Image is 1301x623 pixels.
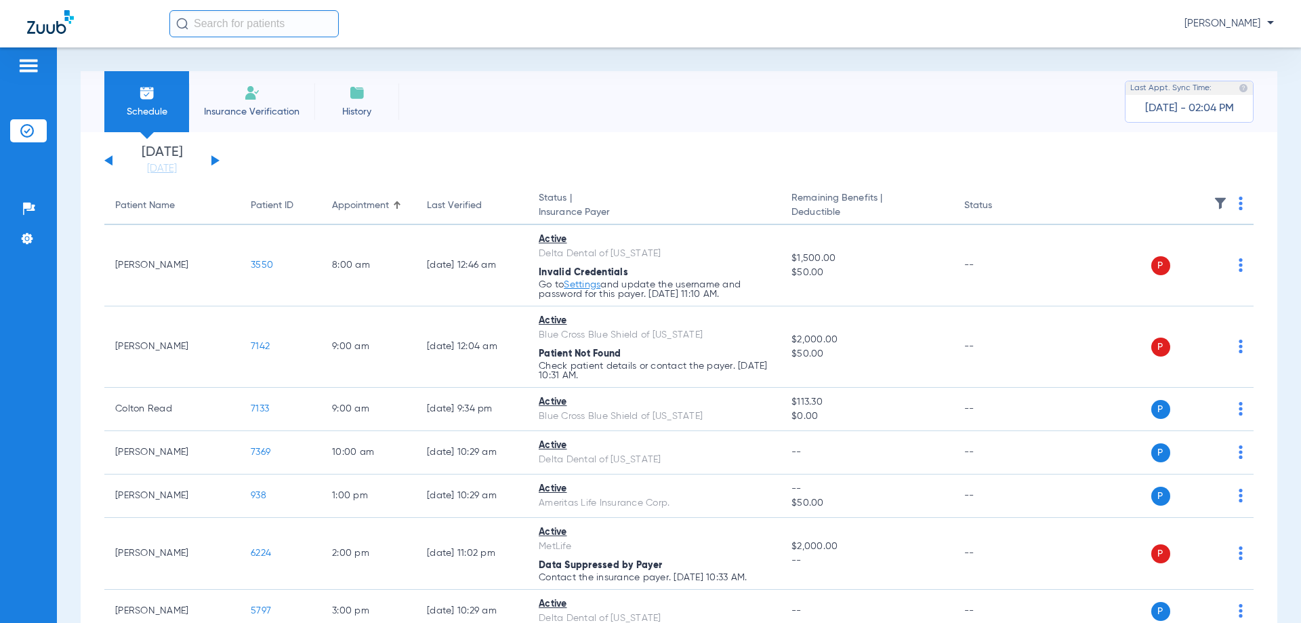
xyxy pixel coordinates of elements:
[251,606,271,616] span: 5797
[121,146,203,176] li: [DATE]
[1145,102,1234,115] span: [DATE] - 02:04 PM
[325,105,389,119] span: History
[1151,487,1170,506] span: P
[528,187,781,225] th: Status |
[539,349,621,359] span: Patient Not Found
[539,409,770,424] div: Blue Cross Blue Shield of [US_STATE]
[791,409,942,424] span: $0.00
[251,404,269,414] span: 7133
[416,431,528,475] td: [DATE] 10:29 AM
[1233,558,1301,623] iframe: Chat Widget
[539,525,770,540] div: Active
[321,475,416,518] td: 1:00 PM
[791,347,942,361] span: $50.00
[539,268,628,277] span: Invalid Credentials
[953,388,1045,431] td: --
[332,199,405,213] div: Appointment
[539,482,770,496] div: Active
[791,447,802,457] span: --
[104,431,240,475] td: [PERSON_NAME]
[1151,544,1170,563] span: P
[416,225,528,306] td: [DATE] 12:46 AM
[1239,546,1243,560] img: group-dot-blue.svg
[539,361,770,380] p: Check patient details or contact the payer. [DATE] 10:31 AM.
[953,475,1045,518] td: --
[1184,17,1274,31] span: [PERSON_NAME]
[251,491,266,500] span: 938
[321,431,416,475] td: 10:00 AM
[953,225,1045,306] td: --
[104,475,240,518] td: [PERSON_NAME]
[791,333,942,347] span: $2,000.00
[349,85,365,101] img: History
[791,554,942,568] span: --
[115,199,175,213] div: Patient Name
[539,280,770,299] p: Go to and update the username and password for this payer. [DATE] 11:10 AM.
[791,540,942,554] span: $2,000.00
[115,199,229,213] div: Patient Name
[27,10,74,34] img: Zuub Logo
[791,482,942,496] span: --
[251,342,270,351] span: 7142
[121,162,203,176] a: [DATE]
[332,199,389,213] div: Appointment
[1239,258,1243,272] img: group-dot-blue.svg
[539,561,662,570] span: Data Suppressed by Payer
[791,266,942,280] span: $50.00
[416,306,528,388] td: [DATE] 12:04 AM
[416,388,528,431] td: [DATE] 9:34 PM
[1151,400,1170,419] span: P
[791,496,942,510] span: $50.00
[251,447,270,457] span: 7369
[1239,445,1243,459] img: group-dot-blue.svg
[539,247,770,261] div: Delta Dental of [US_STATE]
[539,573,770,582] p: Contact the insurance payer. [DATE] 10:33 AM.
[1239,83,1248,93] img: last sync help info
[321,388,416,431] td: 9:00 AM
[251,199,293,213] div: Patient ID
[1151,338,1170,357] span: P
[1130,81,1212,95] span: Last Appt. Sync Time:
[564,280,600,289] a: Settings
[791,205,942,220] span: Deductible
[169,10,339,37] input: Search for patients
[791,606,802,616] span: --
[781,187,953,225] th: Remaining Benefits |
[1214,197,1227,210] img: filter.svg
[18,58,39,74] img: hamburger-icon
[416,518,528,590] td: [DATE] 11:02 PM
[953,187,1045,225] th: Status
[321,306,416,388] td: 9:00 AM
[416,475,528,518] td: [DATE] 10:29 AM
[1151,602,1170,621] span: P
[251,199,310,213] div: Patient ID
[539,439,770,453] div: Active
[539,395,770,409] div: Active
[791,252,942,266] span: $1,500.00
[1239,340,1243,353] img: group-dot-blue.svg
[539,540,770,554] div: MetLife
[791,395,942,409] span: $113.30
[539,328,770,342] div: Blue Cross Blue Shield of [US_STATE]
[104,518,240,590] td: [PERSON_NAME]
[251,260,273,270] span: 3550
[539,453,770,467] div: Delta Dental of [US_STATE]
[176,18,188,30] img: Search Icon
[539,597,770,611] div: Active
[539,496,770,510] div: Ameritas Life Insurance Corp.
[104,388,240,431] td: Colton Read
[139,85,155,101] img: Schedule
[1151,256,1170,275] span: P
[104,225,240,306] td: [PERSON_NAME]
[539,314,770,328] div: Active
[953,518,1045,590] td: --
[1239,197,1243,210] img: group-dot-blue.svg
[104,306,240,388] td: [PERSON_NAME]
[539,205,770,220] span: Insurance Payer
[244,85,260,101] img: Manual Insurance Verification
[321,518,416,590] td: 2:00 PM
[199,105,304,119] span: Insurance Verification
[953,306,1045,388] td: --
[321,225,416,306] td: 8:00 AM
